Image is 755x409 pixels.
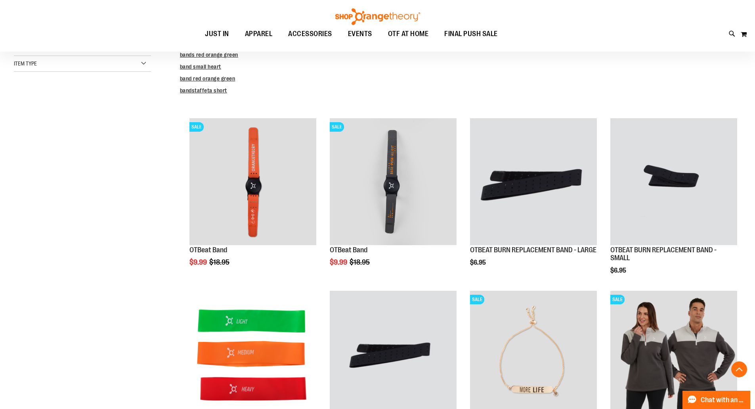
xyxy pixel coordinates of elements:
[470,295,484,304] span: SALE
[180,63,221,70] a: band small heart
[288,25,332,43] span: ACCESSORIES
[701,396,745,404] span: Chat with an Expert
[610,118,737,246] a: OTBEAT BURN REPLACEMENT BAND - SMALL
[180,52,238,58] a: bands red orange green
[470,118,597,245] img: OTBEAT BURN REPLACEMENT BAND - LARGE
[340,25,380,43] a: EVENTS
[610,246,717,262] a: OTBEAT BURN REPLACEMENT BAND - SMALL
[330,246,367,254] a: OTBeat Band
[189,118,316,245] img: OTBeat Band
[334,8,421,25] img: Shop Orangetheory
[348,25,372,43] span: EVENTS
[444,25,498,43] span: FINAL PUSH SALE
[380,25,437,43] a: OTF AT HOME
[189,118,316,246] a: OTBeat BandSALESALE
[470,246,596,254] a: OTBEAT BURN REPLACEMENT BAND - LARGE
[436,25,506,43] a: FINAL PUSH SALE
[180,87,227,94] a: bandstaffeta short
[14,60,37,67] span: Item Type
[189,258,208,266] span: $9.99
[330,122,344,132] span: SALE
[330,118,457,245] img: OTBeat Band
[189,246,227,254] a: OTBeat Band
[185,114,320,286] div: product
[610,295,625,304] span: SALE
[466,114,601,286] div: product
[330,258,348,266] span: $9.99
[388,25,429,43] span: OTF AT HOME
[330,118,457,246] a: OTBeat BandSALESALE
[180,75,235,82] a: band red orange green
[205,25,229,43] span: JUST IN
[610,267,627,274] span: $6.95
[731,361,747,377] button: Back To Top
[197,25,237,43] a: JUST IN
[606,114,741,294] div: product
[470,118,597,246] a: OTBEAT BURN REPLACEMENT BAND - LARGE
[209,258,231,266] span: $18.95
[350,258,371,266] span: $18.95
[610,118,737,245] img: OTBEAT BURN REPLACEMENT BAND - SMALL
[326,114,461,286] div: product
[682,391,751,409] button: Chat with an Expert
[245,25,273,43] span: APPAREL
[189,122,204,132] span: SALE
[237,25,281,43] a: APPAREL
[470,259,487,266] span: $6.95
[280,25,340,43] a: ACCESSORIES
